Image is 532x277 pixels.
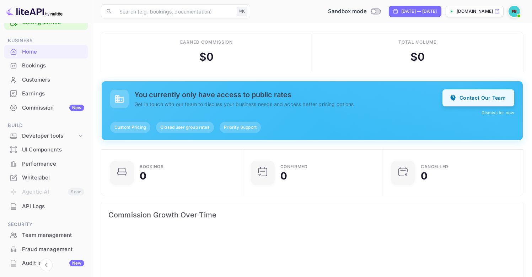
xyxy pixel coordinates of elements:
div: Audit logsNew [4,256,88,270]
img: Frank Bodiker [509,6,520,17]
div: Earnings [4,87,88,101]
a: Fraud management [4,243,88,256]
div: Earnings [22,90,84,98]
div: Total volume [398,39,436,45]
div: Whitelabel [4,171,88,185]
div: Commission [22,104,84,112]
div: Audit logs [22,259,84,267]
div: UI Components [4,143,88,157]
span: Closed user group rates [156,124,214,131]
span: Business [4,37,88,45]
div: Switch to Production mode [325,7,383,16]
div: Team management [4,228,88,242]
a: Bookings [4,59,88,72]
div: Bookings [22,62,84,70]
div: 0 [280,171,287,181]
a: CommissionNew [4,101,88,114]
a: Performance [4,157,88,170]
div: Team management [22,231,84,239]
div: Home [22,48,84,56]
div: Developer tools [22,132,77,140]
div: $ 0 [410,49,425,65]
button: Collapse navigation [40,259,53,271]
div: Customers [4,73,88,87]
div: 0 [140,171,146,181]
div: New [69,105,84,111]
div: Fraud management [22,245,84,254]
div: $ 0 [199,49,214,65]
div: Customers [22,76,84,84]
a: Customers [4,73,88,86]
div: ⌘K [237,7,247,16]
span: Security [4,221,88,228]
span: Sandbox mode [328,7,367,16]
span: Commission Growth Over Time [108,209,516,221]
span: Custom Pricing [110,124,150,131]
span: Build [4,122,88,129]
a: Whitelabel [4,171,88,184]
input: Search (e.g. bookings, documentation) [115,4,234,18]
div: Bookings [140,165,163,169]
div: [DATE] — [DATE] [401,8,437,15]
div: API Logs [4,200,88,214]
button: Contact Our Team [442,89,514,106]
div: Home [4,45,88,59]
a: UI Components [4,143,88,156]
div: Fraud management [4,243,88,256]
div: Earned commission [180,39,233,45]
div: New [69,260,84,266]
div: CommissionNew [4,101,88,115]
div: Confirmed [280,165,308,169]
div: Whitelabel [22,174,84,182]
a: Team management [4,228,88,242]
div: API Logs [22,203,84,211]
p: Get in touch with our team to discuss your business needs and access better pricing options [134,100,442,108]
div: Developer tools [4,130,88,142]
a: Home [4,45,88,58]
div: UI Components [22,146,84,154]
h5: You currently only have access to public rates [134,90,442,99]
a: API Logs [4,200,88,213]
div: 0 [421,171,428,181]
a: Audit logsNew [4,256,88,270]
a: Earnings [4,87,88,100]
p: [DOMAIN_NAME] [457,8,493,15]
span: Priority Support [220,124,261,131]
img: LiteAPI logo [6,6,63,17]
div: Bookings [4,59,88,73]
div: Performance [22,160,84,168]
button: Dismiss for now [482,110,514,116]
div: CANCELLED [421,165,448,169]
